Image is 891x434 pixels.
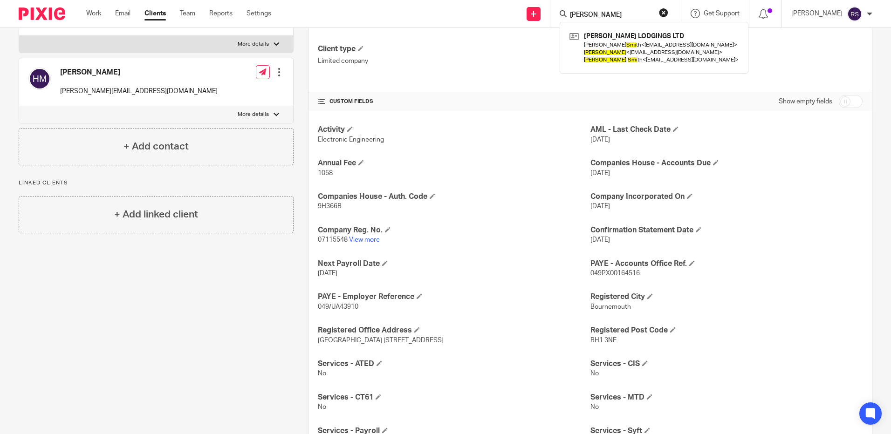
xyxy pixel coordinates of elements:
h4: Services - CIS [590,359,863,369]
img: svg%3E [28,68,51,90]
span: Get Support [704,10,740,17]
span: No [590,370,599,377]
h4: Annual Fee [318,158,590,168]
span: No [590,404,599,410]
span: Electronic Engineering [318,136,384,143]
h4: Registered Post Code [590,325,863,335]
span: Bournemouth [590,304,631,310]
span: 049PX00164516 [590,270,640,277]
button: Clear [659,8,668,17]
h4: CUSTOM FIELDS [318,98,590,105]
a: Reports [209,9,233,18]
h4: Activity [318,125,590,135]
h4: + Add contact [123,139,189,154]
span: 1058 [318,170,333,176]
img: Pixie [19,7,65,20]
p: Limited company [318,56,590,66]
a: View more [349,237,380,243]
h4: Company Reg. No. [318,225,590,235]
h4: [PERSON_NAME] [60,68,218,77]
label: Show empty fields [779,97,832,106]
span: [GEOGRAPHIC_DATA] [STREET_ADDRESS] [318,337,444,344]
a: Clients [144,9,166,18]
h4: Registered Office Address [318,325,590,335]
h4: Registered City [590,292,863,302]
p: [PERSON_NAME] [791,9,843,18]
h4: Next Payroll Date [318,259,590,269]
span: [DATE] [590,203,610,210]
span: 9H366B [318,203,342,210]
h4: PAYE - Employer Reference [318,292,590,302]
a: Team [180,9,195,18]
span: No [318,404,326,410]
span: [DATE] [590,237,610,243]
h4: Services - CT61 [318,393,590,402]
h4: Confirmation Statement Date [590,225,863,235]
h4: Services - MTD [590,393,863,402]
h4: Companies House - Auth. Code [318,192,590,202]
a: Email [115,9,130,18]
h4: Services - ATED [318,359,590,369]
span: 07115548 [318,237,348,243]
h4: Company Incorporated On [590,192,863,202]
span: [DATE] [590,136,610,143]
a: Work [86,9,101,18]
p: More details [238,41,269,48]
span: BH1 3NE [590,337,617,344]
p: Linked clients [19,179,294,187]
h4: + Add linked client [114,207,198,222]
span: [DATE] [590,170,610,176]
h4: Companies House - Accounts Due [590,158,863,168]
img: svg%3E [847,7,862,21]
p: [PERSON_NAME][EMAIL_ADDRESS][DOMAIN_NAME] [60,87,218,96]
a: Settings [247,9,271,18]
h4: Client type [318,44,590,54]
span: No [318,370,326,377]
h4: AML - Last Check Date [590,125,863,135]
h4: PAYE - Accounts Office Ref. [590,259,863,269]
p: More details [238,111,269,118]
span: [DATE] [318,270,337,277]
input: Search [569,11,653,20]
span: 049/UA43910 [318,304,358,310]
